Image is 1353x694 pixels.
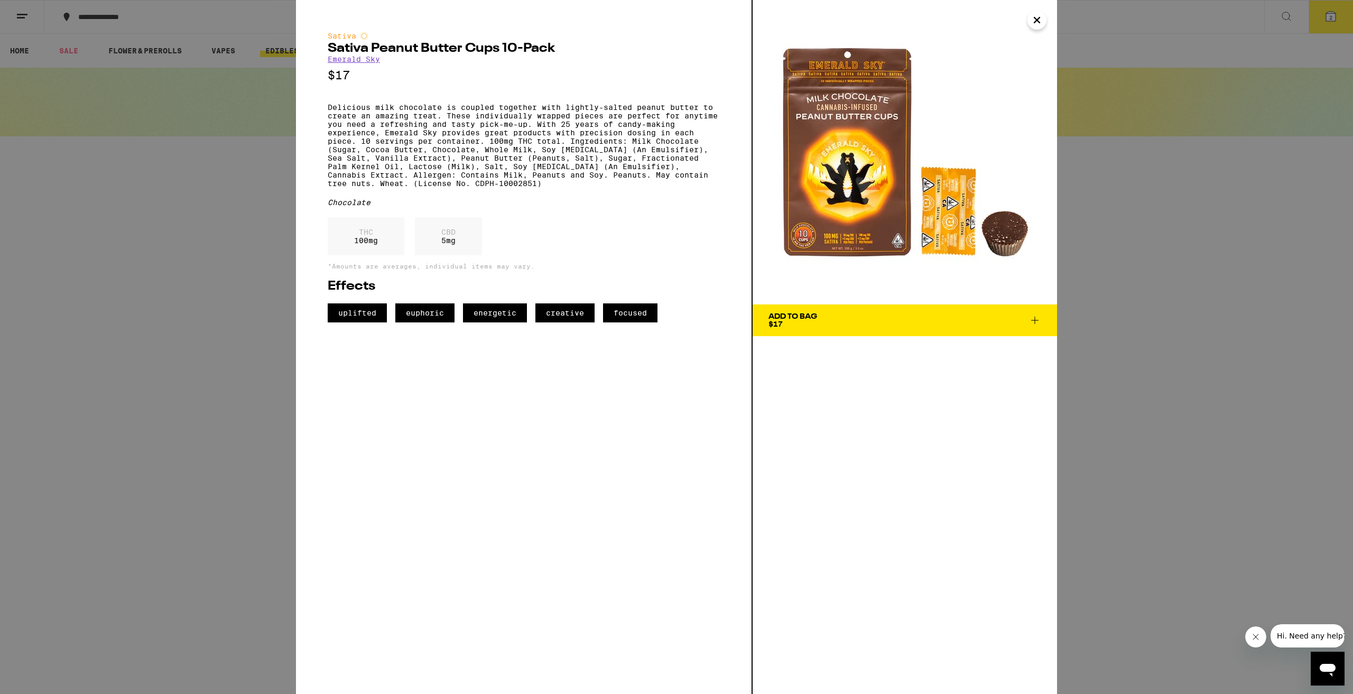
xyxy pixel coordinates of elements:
[415,217,482,255] div: 5 mg
[360,32,368,40] img: sativaColor.svg
[463,303,527,322] span: energetic
[1245,626,1266,647] iframe: Close message
[328,280,720,293] h2: Effects
[603,303,657,322] span: focused
[328,303,387,322] span: uplifted
[328,198,720,207] div: Chocolate
[328,55,380,63] a: Emerald Sky
[6,7,76,16] span: Hi. Need any help?
[768,313,817,320] div: Add To Bag
[768,320,783,328] span: $17
[535,303,595,322] span: creative
[328,103,720,188] p: Delicious milk chocolate is coupled together with lightly-salted peanut butter to create an amazi...
[328,42,720,55] h2: Sativa Peanut Butter Cups 10-Pack
[354,228,378,236] p: THC
[1311,652,1345,686] iframe: Button to launch messaging window
[328,263,720,270] p: *Amounts are averages, individual items may vary.
[395,303,455,322] span: euphoric
[328,217,404,255] div: 100 mg
[753,304,1057,336] button: Add To Bag$17
[1271,624,1345,647] iframe: Message from company
[1027,11,1046,30] button: Close
[328,32,720,40] div: Sativa
[328,69,720,82] p: $17
[441,228,456,236] p: CBD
